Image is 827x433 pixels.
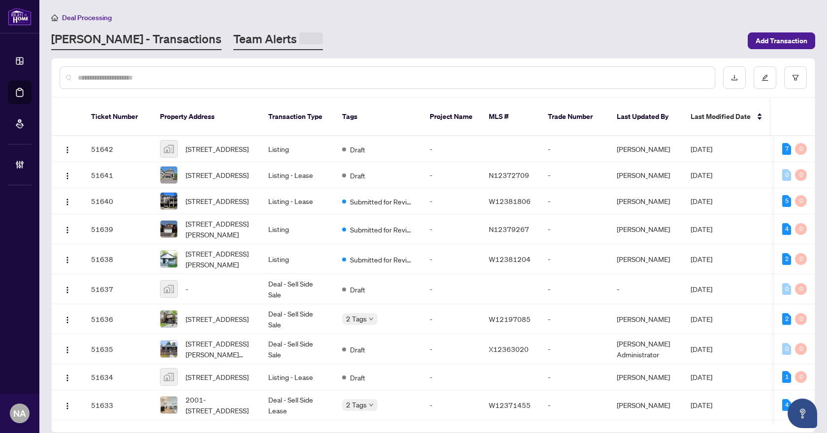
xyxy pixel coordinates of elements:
[540,188,609,214] td: -
[782,343,791,355] div: 0
[782,169,791,181] div: 0
[422,162,481,188] td: -
[64,256,71,264] img: Logo
[83,98,152,136] th: Ticket Number
[782,195,791,207] div: 5
[683,98,771,136] th: Last Modified Date
[260,136,334,162] td: Listing
[64,316,71,324] img: Logo
[60,221,75,237] button: Logo
[350,344,365,355] span: Draft
[609,98,683,136] th: Last Updated By
[83,244,152,274] td: 51638
[350,170,365,181] span: Draft
[795,223,807,235] div: 0
[540,364,609,390] td: -
[51,31,222,50] a: [PERSON_NAME] - Transactions
[609,244,683,274] td: [PERSON_NAME]
[350,144,365,155] span: Draft
[8,7,32,26] img: logo
[756,33,807,49] span: Add Transaction
[489,197,531,205] span: W12381806
[489,315,531,323] span: W12197085
[60,369,75,385] button: Logo
[540,274,609,304] td: -
[160,369,177,385] img: thumbnail-img
[83,188,152,214] td: 51640
[691,255,712,263] span: [DATE]
[186,170,249,180] span: [STREET_ADDRESS]
[609,364,683,390] td: [PERSON_NAME]
[489,401,531,409] span: W12371455
[13,406,26,420] span: NA
[782,223,791,235] div: 4
[83,390,152,420] td: 51633
[748,32,815,49] button: Add Transaction
[754,66,776,89] button: edit
[609,304,683,334] td: [PERSON_NAME]
[83,214,152,244] td: 51639
[609,334,683,364] td: [PERSON_NAME] Administrator
[260,162,334,188] td: Listing - Lease
[691,144,712,153] span: [DATE]
[186,196,249,206] span: [STREET_ADDRESS]
[60,193,75,209] button: Logo
[346,399,367,410] span: 2 Tags
[60,281,75,297] button: Logo
[691,225,712,233] span: [DATE]
[83,364,152,390] td: 51634
[186,394,253,416] span: 2001-[STREET_ADDRESS]
[260,244,334,274] td: Listing
[609,136,683,162] td: [PERSON_NAME]
[422,334,481,364] td: -
[186,372,249,382] span: [STREET_ADDRESS]
[481,98,540,136] th: MLS #
[795,371,807,383] div: 0
[60,141,75,157] button: Logo
[186,144,249,154] span: [STREET_ADDRESS]
[369,317,374,321] span: down
[540,304,609,334] td: -
[782,143,791,155] div: 7
[60,341,75,357] button: Logo
[350,254,414,265] span: Submitted for Review
[795,195,807,207] div: 0
[422,390,481,420] td: -
[540,136,609,162] td: -
[795,143,807,155] div: 0
[83,304,152,334] td: 51636
[540,334,609,364] td: -
[691,171,712,179] span: [DATE]
[691,111,751,122] span: Last Modified Date
[83,136,152,162] td: 51642
[782,313,791,325] div: 2
[489,345,529,353] span: X12363020
[62,13,112,22] span: Deal Processing
[795,169,807,181] div: 0
[795,253,807,265] div: 0
[422,188,481,214] td: -
[186,218,253,240] span: [STREET_ADDRESS][PERSON_NAME]
[260,364,334,390] td: Listing - Lease
[51,14,58,21] span: home
[782,283,791,295] div: 0
[186,314,249,324] span: [STREET_ADDRESS]
[83,334,152,364] td: 51635
[160,193,177,209] img: thumbnail-img
[422,304,481,334] td: -
[609,162,683,188] td: [PERSON_NAME]
[260,98,334,136] th: Transaction Type
[64,226,71,234] img: Logo
[160,167,177,183] img: thumbnail-img
[489,171,529,179] span: N12372709
[609,214,683,244] td: [PERSON_NAME]
[540,162,609,188] td: -
[540,214,609,244] td: -
[334,98,422,136] th: Tags
[350,372,365,383] span: Draft
[64,172,71,180] img: Logo
[64,374,71,382] img: Logo
[691,197,712,205] span: [DATE]
[350,224,414,235] span: Submitted for Review
[691,345,712,353] span: [DATE]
